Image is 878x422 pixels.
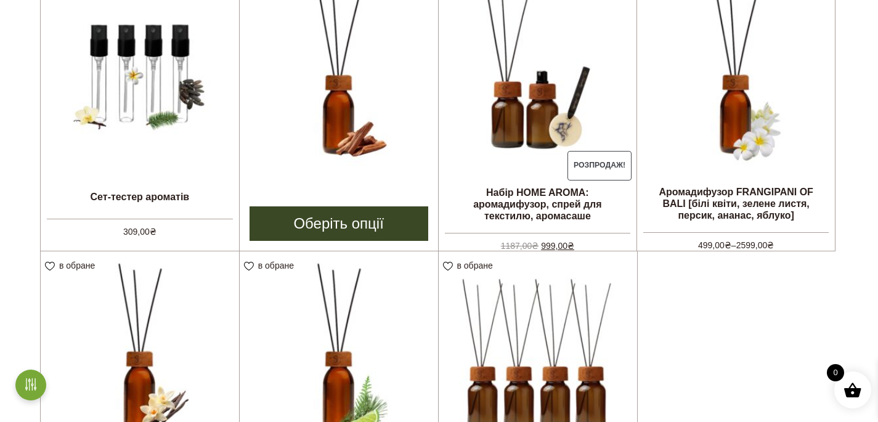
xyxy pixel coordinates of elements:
[59,261,95,270] span: в обране
[41,182,239,213] h2: Сет-тестер ароматів
[827,364,844,381] span: 0
[725,240,731,250] span: ₴
[123,227,156,237] bdi: 309,00
[698,240,731,250] bdi: 499,00
[567,151,632,181] span: Розпродаж!
[250,206,428,241] a: Виберіть опції для " Аромадифузор MONACO [ром, дерево, мускус, амаретто]"
[45,262,55,271] img: unfavourite.svg
[567,241,574,251] span: ₴
[637,181,835,227] h2: Аромадифузор FRANGIPANI OF BALI [білі квіти, зелене листя, персик, ананас, яблуко]
[244,262,254,271] img: unfavourite.svg
[443,261,497,270] a: в обране
[258,261,294,270] span: в обране
[244,261,298,270] a: в обране
[541,241,574,251] bdi: 999,00
[439,182,637,227] h2: Набір HOME AROMA: аромадифузор, спрей для текстилю, аромасаше
[150,227,156,237] span: ₴
[767,240,774,250] span: ₴
[45,261,99,270] a: в обране
[443,262,453,271] img: unfavourite.svg
[643,232,829,252] span: –
[457,261,493,270] span: в обране
[736,240,774,250] bdi: 2599,00
[501,241,539,251] bdi: 1187,00
[532,241,539,251] span: ₴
